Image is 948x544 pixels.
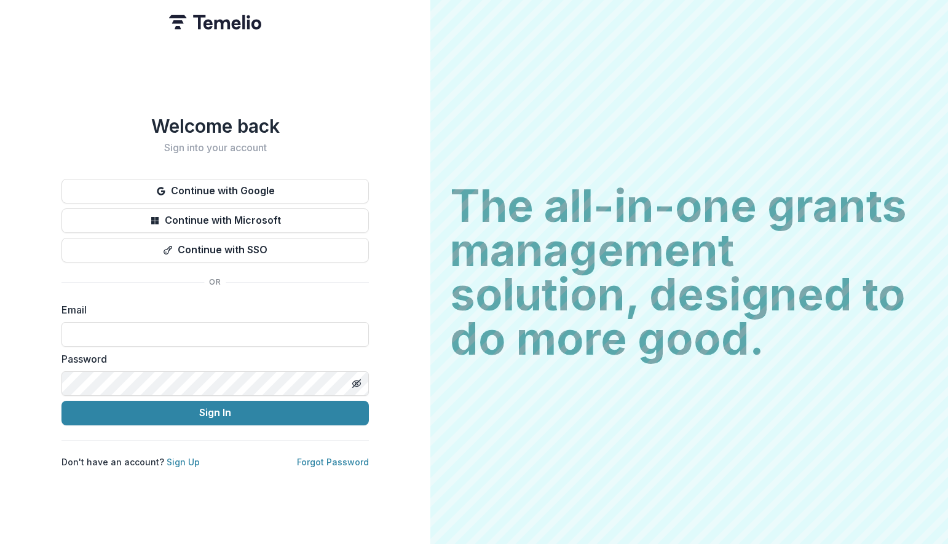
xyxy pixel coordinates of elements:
[297,457,369,467] a: Forgot Password
[61,401,369,425] button: Sign In
[61,455,200,468] p: Don't have an account?
[61,115,369,137] h1: Welcome back
[61,179,369,203] button: Continue with Google
[347,374,366,393] button: Toggle password visibility
[167,457,200,467] a: Sign Up
[61,142,369,154] h2: Sign into your account
[61,352,361,366] label: Password
[61,302,361,317] label: Email
[61,208,369,233] button: Continue with Microsoft
[169,15,261,30] img: Temelio
[61,238,369,262] button: Continue with SSO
